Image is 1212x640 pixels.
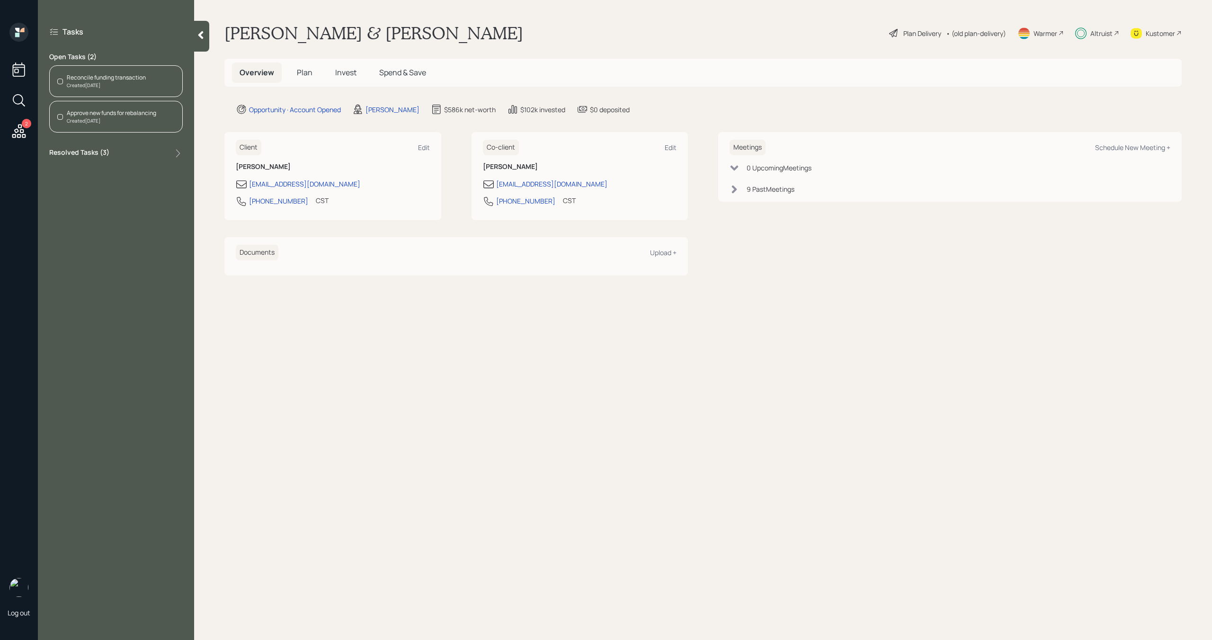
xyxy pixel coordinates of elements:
[650,248,677,257] div: Upload +
[22,119,31,128] div: 2
[496,179,607,189] div: [EMAIL_ADDRESS][DOMAIN_NAME]
[1146,28,1175,38] div: Kustomer
[236,140,261,155] h6: Client
[483,163,677,171] h6: [PERSON_NAME]
[747,184,794,194] div: 9 Past Meeting s
[67,73,146,82] div: Reconcile funding transaction
[444,105,496,115] div: $586k net-worth
[67,117,156,124] div: Created [DATE]
[9,578,28,597] img: michael-russo-headshot.png
[903,28,941,38] div: Plan Delivery
[1095,143,1170,152] div: Schedule New Meeting +
[236,163,430,171] h6: [PERSON_NAME]
[249,179,360,189] div: [EMAIL_ADDRESS][DOMAIN_NAME]
[946,28,1006,38] div: • (old plan-delivery)
[8,608,30,617] div: Log out
[297,67,312,78] span: Plan
[418,143,430,152] div: Edit
[730,140,766,155] h6: Meetings
[67,82,146,89] div: Created [DATE]
[224,23,523,44] h1: [PERSON_NAME] & [PERSON_NAME]
[240,67,274,78] span: Overview
[520,105,565,115] div: $102k invested
[249,105,341,115] div: Opportunity · Account Opened
[67,109,156,117] div: Approve new funds for rebalancing
[49,52,183,62] label: Open Tasks ( 2 )
[496,196,555,206] div: [PHONE_NUMBER]
[483,140,519,155] h6: Co-client
[62,27,83,37] label: Tasks
[49,148,109,159] label: Resolved Tasks ( 3 )
[665,143,677,152] div: Edit
[365,105,419,115] div: [PERSON_NAME]
[335,67,356,78] span: Invest
[590,105,630,115] div: $0 deposited
[1034,28,1057,38] div: Warmer
[563,196,576,205] div: CST
[379,67,426,78] span: Spend & Save
[1090,28,1113,38] div: Altruist
[249,196,308,206] div: [PHONE_NUMBER]
[747,163,811,173] div: 0 Upcoming Meeting s
[236,245,278,260] h6: Documents
[316,196,329,205] div: CST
